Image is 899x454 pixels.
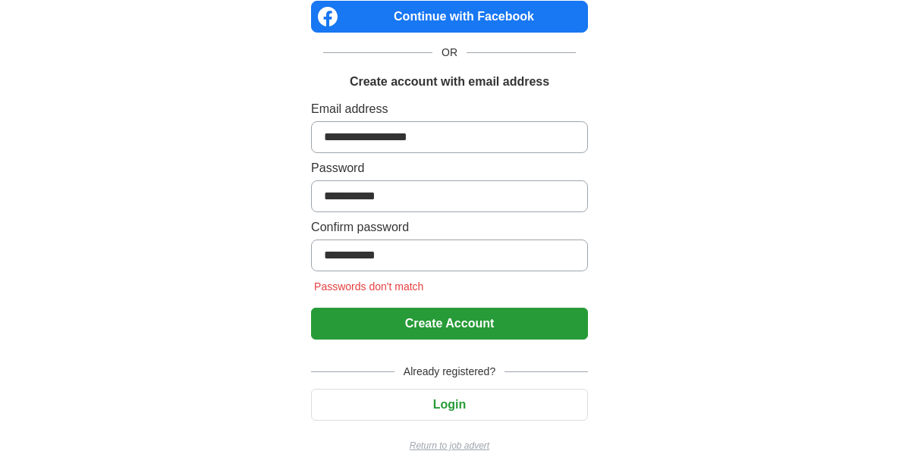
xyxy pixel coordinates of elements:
[394,364,505,380] span: Already registered?
[311,159,588,177] label: Password
[311,439,588,452] a: Return to job advert
[311,218,588,236] label: Confirm password
[311,308,588,340] button: Create Account
[311,280,426,293] span: Passwords don't match
[311,398,588,411] a: Login
[311,1,588,33] a: Continue with Facebook
[311,100,588,118] label: Email address
[311,389,588,421] button: Login
[432,45,467,61] span: OR
[350,73,549,91] h1: Create account with email address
